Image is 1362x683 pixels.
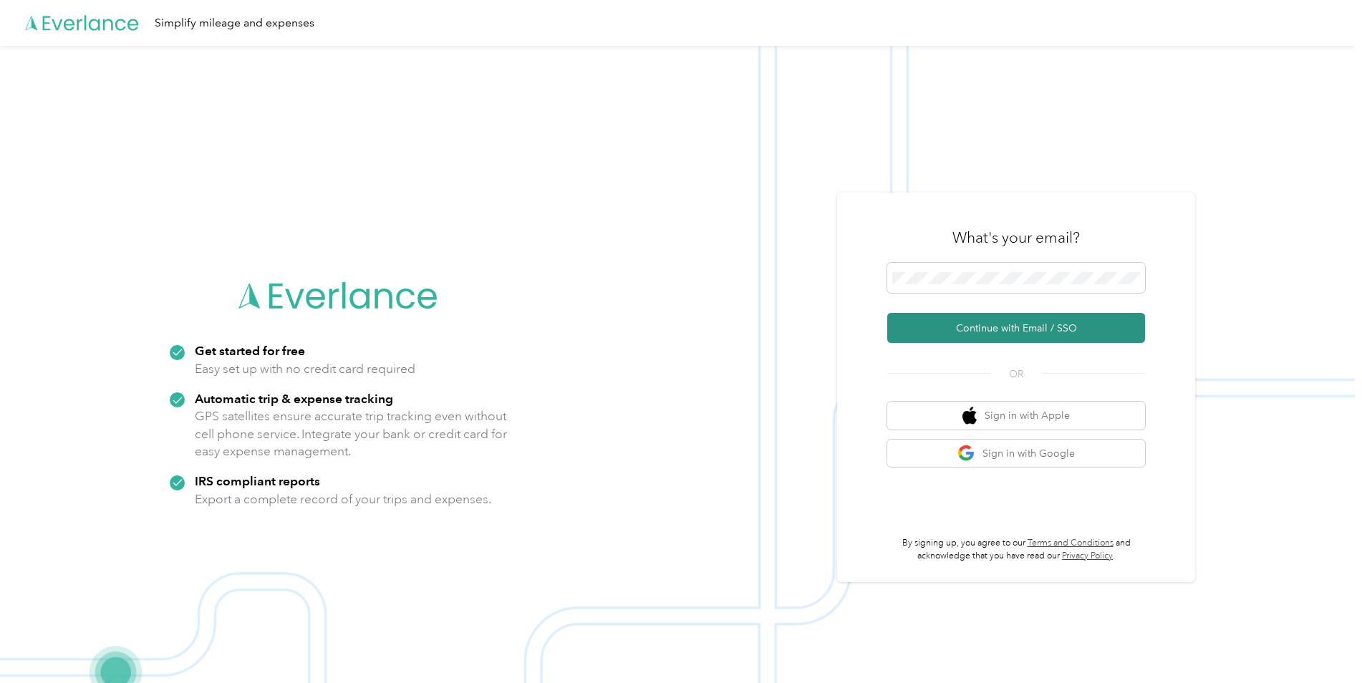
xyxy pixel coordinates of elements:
[887,313,1145,343] button: Continue with Email / SSO
[957,445,975,462] img: google logo
[195,391,393,406] strong: Automatic trip & expense tracking
[991,367,1041,382] span: OR
[155,14,314,32] div: Simplify mileage and expenses
[1062,551,1113,561] a: Privacy Policy
[952,228,1080,248] h3: What's your email?
[887,537,1145,562] p: By signing up, you agree to our and acknowledge that you have read our .
[887,402,1145,430] button: apple logoSign in with Apple
[195,343,305,358] strong: Get started for free
[962,407,977,425] img: apple logo
[195,360,415,378] p: Easy set up with no credit card required
[195,490,491,508] p: Export a complete record of your trips and expenses.
[887,440,1145,468] button: google logoSign in with Google
[195,407,508,460] p: GPS satellites ensure accurate trip tracking even without cell phone service. Integrate your bank...
[1028,538,1114,548] a: Terms and Conditions
[195,473,320,488] strong: IRS compliant reports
